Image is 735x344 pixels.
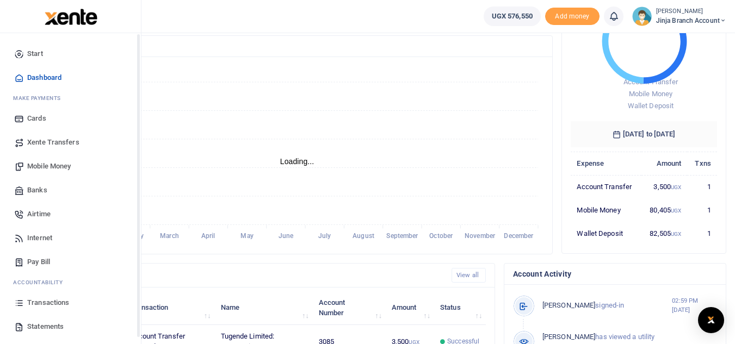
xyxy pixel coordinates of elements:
small: UGX [671,184,681,190]
h4: Transactions Overview [51,40,543,52]
th: Transaction: activate to sort column ascending [124,291,214,324]
a: profile-user [PERSON_NAME] Jinja branch account [632,7,726,26]
th: Txns [687,152,717,175]
li: M [9,90,132,107]
th: Name: activate to sort column ascending [214,291,312,324]
span: Dashboard [27,72,61,83]
tspan: August [353,233,374,240]
tspan: July [318,233,331,240]
span: Cards [27,113,46,124]
span: [PERSON_NAME] [542,333,595,341]
a: Internet [9,226,132,250]
span: Banks [27,185,47,196]
img: logo-large [45,9,97,25]
th: Account Number: activate to sort column ascending [313,291,386,324]
a: Start [9,42,132,66]
small: [PERSON_NAME] [656,7,726,16]
span: ake Payments [18,94,61,102]
tspan: March [160,233,179,240]
a: Pay Bill [9,250,132,274]
small: UGX [671,231,681,237]
th: Amount: activate to sort column ascending [386,291,434,324]
h6: [DATE] to [DATE] [571,121,717,147]
a: Xente Transfers [9,130,132,154]
span: Airtime [27,209,51,220]
h4: Account Activity [513,268,717,280]
tspan: December [504,233,534,240]
span: UGX 576,550 [492,11,533,22]
h4: Recent Transactions [51,270,443,282]
p: signed-in [542,300,672,311]
span: Xente Transfers [27,137,79,148]
tspan: October [429,233,453,240]
text: Loading... [280,157,314,166]
span: countability [21,278,63,286]
span: [PERSON_NAME] [542,301,595,309]
td: 82,505 [641,222,688,245]
td: 1 [687,222,717,245]
img: profile-user [632,7,652,26]
tspan: November [465,233,496,240]
span: Mobile Money [629,90,672,98]
a: Airtime [9,202,132,226]
td: Mobile Money [571,198,641,222]
span: Add money [545,8,600,26]
tspan: February [118,233,144,240]
a: Mobile Money [9,154,132,178]
th: Status: activate to sort column ascending [434,291,486,324]
span: Mobile Money [27,161,71,172]
a: UGX 576,550 [484,7,541,26]
td: Wallet Deposit [571,222,641,245]
span: Account Transfer [623,78,678,86]
a: logo-small logo-large logo-large [44,12,97,20]
li: Toup your wallet [545,8,600,26]
tspan: September [386,233,418,240]
span: Wallet Deposit [628,102,674,110]
li: Ac [9,274,132,291]
tspan: May [240,233,253,240]
a: Add money [545,11,600,20]
tspan: April [201,233,215,240]
a: Statements [9,315,132,339]
th: Amount [641,152,688,175]
td: 80,405 [641,198,688,222]
small: UGX [671,208,681,214]
small: 02:59 PM [DATE] [672,296,717,315]
span: Internet [27,233,52,243]
tspan: June [279,233,294,240]
span: Jinja branch account [656,16,726,26]
a: View all [452,268,486,283]
a: Dashboard [9,66,132,90]
td: Account Transfer [571,175,641,198]
a: Transactions [9,291,132,315]
li: Wallet ballance [479,7,545,26]
td: 1 [687,198,717,222]
th: Expense [571,152,641,175]
span: Pay Bill [27,257,50,267]
span: Transactions [27,297,69,308]
div: Open Intercom Messenger [698,307,724,333]
span: Start [27,48,43,59]
a: Cards [9,107,132,130]
span: Statements [27,321,64,332]
td: 3,500 [641,175,688,198]
td: 1 [687,175,717,198]
a: Banks [9,178,132,202]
